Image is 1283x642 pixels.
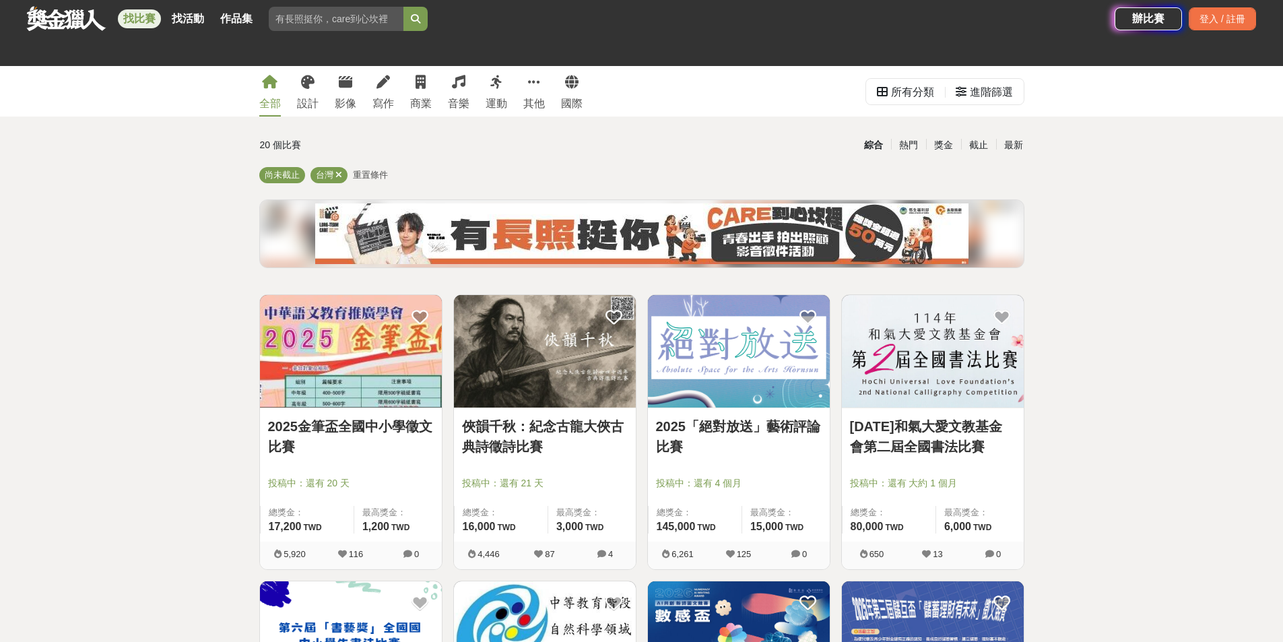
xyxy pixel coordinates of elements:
[215,9,258,28] a: 作品集
[297,96,319,112] div: 設計
[353,170,388,180] span: 重置條件
[335,66,356,117] a: 影像
[1115,7,1182,30] a: 辦比賽
[523,66,545,117] a: 其他
[497,523,515,532] span: TWD
[961,133,996,157] div: 截止
[802,549,807,559] span: 0
[561,66,583,117] a: 國際
[349,549,364,559] span: 116
[785,523,803,532] span: TWD
[944,521,971,532] span: 6,000
[842,295,1024,408] img: Cover Image
[556,506,628,519] span: 最高獎金：
[269,7,403,31] input: 有長照挺你，care到心坎裡！青春出手，拍出照顧 影音徵件活動
[166,9,209,28] a: 找活動
[391,523,409,532] span: TWD
[478,549,500,559] span: 4,446
[448,96,469,112] div: 音樂
[891,79,934,106] div: 所有分類
[856,133,891,157] div: 綜合
[269,506,346,519] span: 總獎金：
[851,506,927,519] span: 總獎金：
[933,549,942,559] span: 13
[891,133,926,157] div: 熱門
[970,79,1013,106] div: 進階篩選
[585,523,603,532] span: TWD
[556,521,583,532] span: 3,000
[850,416,1016,457] a: [DATE]和氣大愛文教基金會第二屆全國書法比賽
[268,416,434,457] a: 2025金筆盃全國中小學徵文比賽
[462,476,628,490] span: 投稿中：還有 21 天
[973,523,991,532] span: TWD
[851,521,884,532] span: 80,000
[486,66,507,117] a: 運動
[303,523,321,532] span: TWD
[944,506,1016,519] span: 最高獎金：
[657,521,696,532] span: 145,000
[656,416,822,457] a: 2025「絕對放送」藝術評論比賽
[926,133,961,157] div: 獎金
[414,549,419,559] span: 0
[372,66,394,117] a: 寫作
[362,521,389,532] span: 1,200
[561,96,583,112] div: 國際
[410,66,432,117] a: 商業
[316,170,333,180] span: 台灣
[410,96,432,112] div: 商業
[284,549,306,559] span: 5,920
[545,549,554,559] span: 87
[657,506,733,519] span: 總獎金：
[996,549,1001,559] span: 0
[885,523,903,532] span: TWD
[750,521,783,532] span: 15,000
[648,295,830,408] img: Cover Image
[697,523,715,532] span: TWD
[656,476,822,490] span: 投稿中：還有 4 個月
[462,416,628,457] a: 俠韻千秋：紀念古龍大俠古典詩徵詩比賽
[463,506,539,519] span: 總獎金：
[737,549,752,559] span: 125
[850,476,1016,490] span: 投稿中：還有 大約 1 個月
[260,295,442,408] img: Cover Image
[523,96,545,112] div: 其他
[463,521,496,532] span: 16,000
[260,133,514,157] div: 20 個比賽
[372,96,394,112] div: 寫作
[118,9,161,28] a: 找比賽
[671,549,694,559] span: 6,261
[486,96,507,112] div: 運動
[315,203,968,264] img: f7c855b4-d01c-467d-b383-4c0caabe547d.jpg
[259,96,281,112] div: 全部
[335,96,356,112] div: 影像
[750,506,822,519] span: 最高獎金：
[996,133,1031,157] div: 最新
[1189,7,1256,30] div: 登入 / 註冊
[297,66,319,117] a: 設計
[362,506,434,519] span: 最高獎金：
[265,170,300,180] span: 尚未截止
[269,521,302,532] span: 17,200
[869,549,884,559] span: 650
[268,476,434,490] span: 投稿中：還有 20 天
[448,66,469,117] a: 音樂
[259,66,281,117] a: 全部
[454,295,636,408] img: Cover Image
[608,549,613,559] span: 4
